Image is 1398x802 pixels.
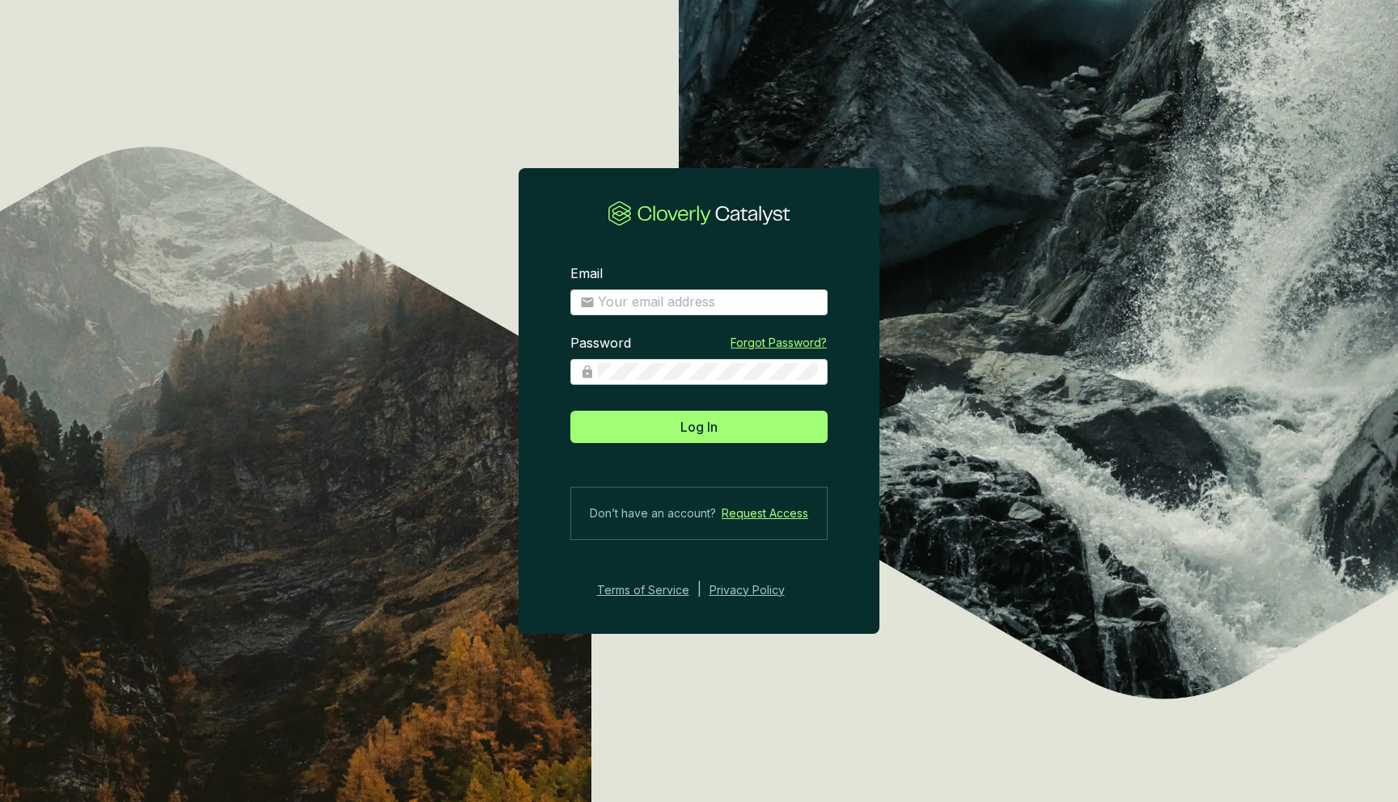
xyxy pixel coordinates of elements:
[731,335,827,351] a: Forgot Password?
[598,363,818,381] input: Password
[592,580,689,600] a: Terms of Service
[697,580,701,600] div: |
[710,580,807,600] a: Privacy Policy
[590,504,716,523] span: Don’t have an account?
[570,335,631,352] label: Password
[722,504,808,523] a: Request Access
[598,293,818,311] input: Email
[680,417,718,437] span: Log In
[570,411,828,443] button: Log In
[570,265,603,283] label: Email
